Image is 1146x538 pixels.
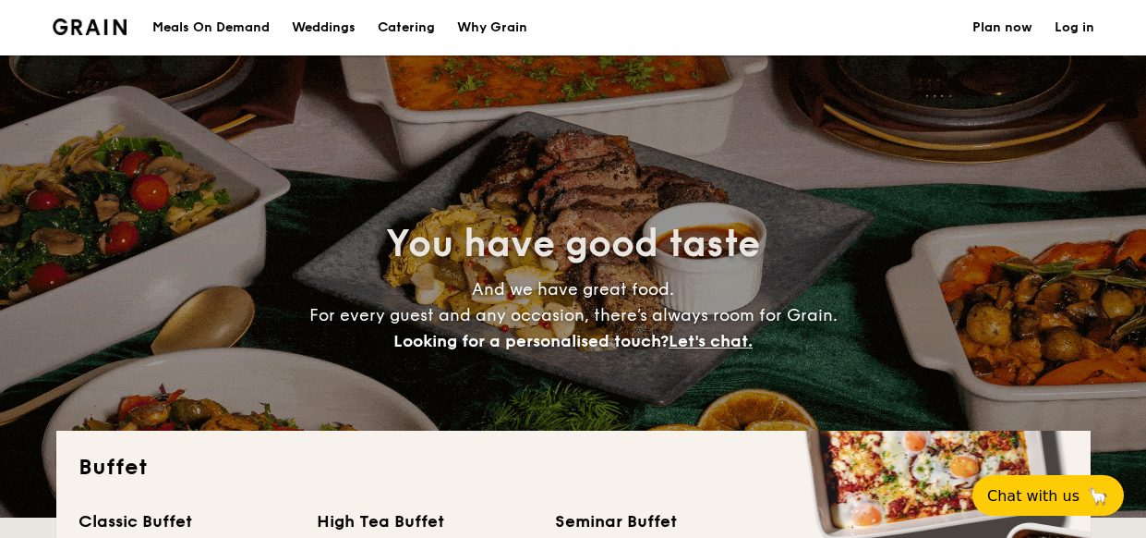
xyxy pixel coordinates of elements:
div: Seminar Buffet [555,508,771,534]
img: Grain [53,18,127,35]
div: Classic Buffet [78,508,295,534]
button: Chat with us🦙 [972,475,1124,516]
span: Chat with us [987,487,1080,505]
span: 🦙 [1087,485,1109,507]
span: Let's chat. [669,331,753,351]
h2: Buffet [78,453,1068,483]
span: Looking for a personalised touch? [393,331,669,351]
div: High Tea Buffet [317,508,533,534]
a: Logotype [53,18,127,35]
span: And we have great food. For every guest and any occasion, there’s always room for Grain. [309,279,838,351]
span: You have good taste [386,222,760,266]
